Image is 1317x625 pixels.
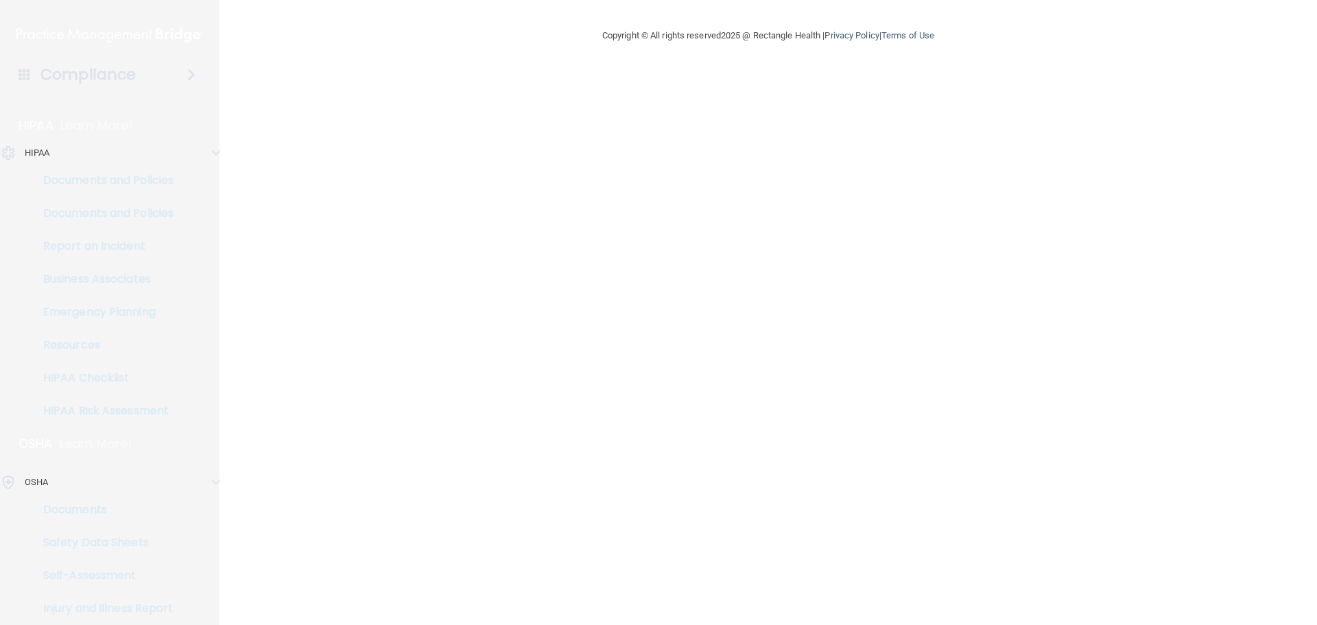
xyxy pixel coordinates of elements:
p: OSHA [25,474,48,491]
p: HIPAA [19,117,54,134]
p: Emergency Planning [9,305,196,319]
p: Learn More! [60,117,133,134]
p: Learn More! [60,436,132,452]
h4: Compliance [40,65,136,84]
div: Copyright © All rights reserved 2025 @ Rectangle Health | | [518,14,1019,58]
a: Terms of Use [881,30,934,40]
p: OSHA [19,436,53,452]
p: Report an Incident [9,239,196,253]
p: Safety Data Sheets [9,536,196,550]
p: HIPAA [25,145,50,161]
a: Privacy Policy [824,30,879,40]
p: Injury and Illness Report [9,602,196,615]
p: Documents [9,503,196,517]
p: HIPAA Risk Assessment [9,404,196,418]
p: Documents and Policies [9,207,196,220]
img: PMB logo [16,21,203,49]
p: HIPAA Checklist [9,371,196,385]
p: Resources [9,338,196,352]
p: Business Associates [9,272,196,286]
p: Documents and Policies [9,174,196,187]
p: Self-Assessment [9,569,196,582]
